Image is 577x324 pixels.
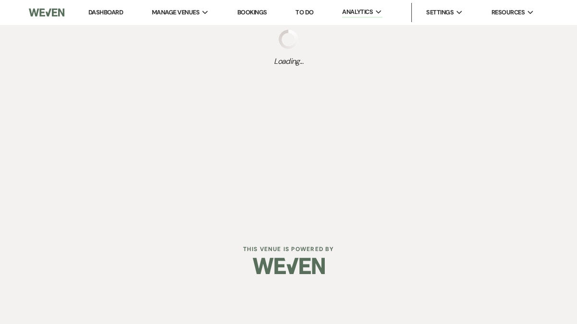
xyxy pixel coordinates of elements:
[152,8,199,17] span: Manage Venues
[88,8,123,16] a: Dashboard
[29,2,64,23] img: Weven Logo
[253,249,325,283] img: Weven Logo
[279,30,298,49] img: loading spinner
[426,8,454,17] span: Settings
[295,8,313,16] a: To Do
[491,8,525,17] span: Resources
[342,7,373,17] span: Analytics
[237,8,267,16] a: Bookings
[274,56,303,67] span: Loading...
